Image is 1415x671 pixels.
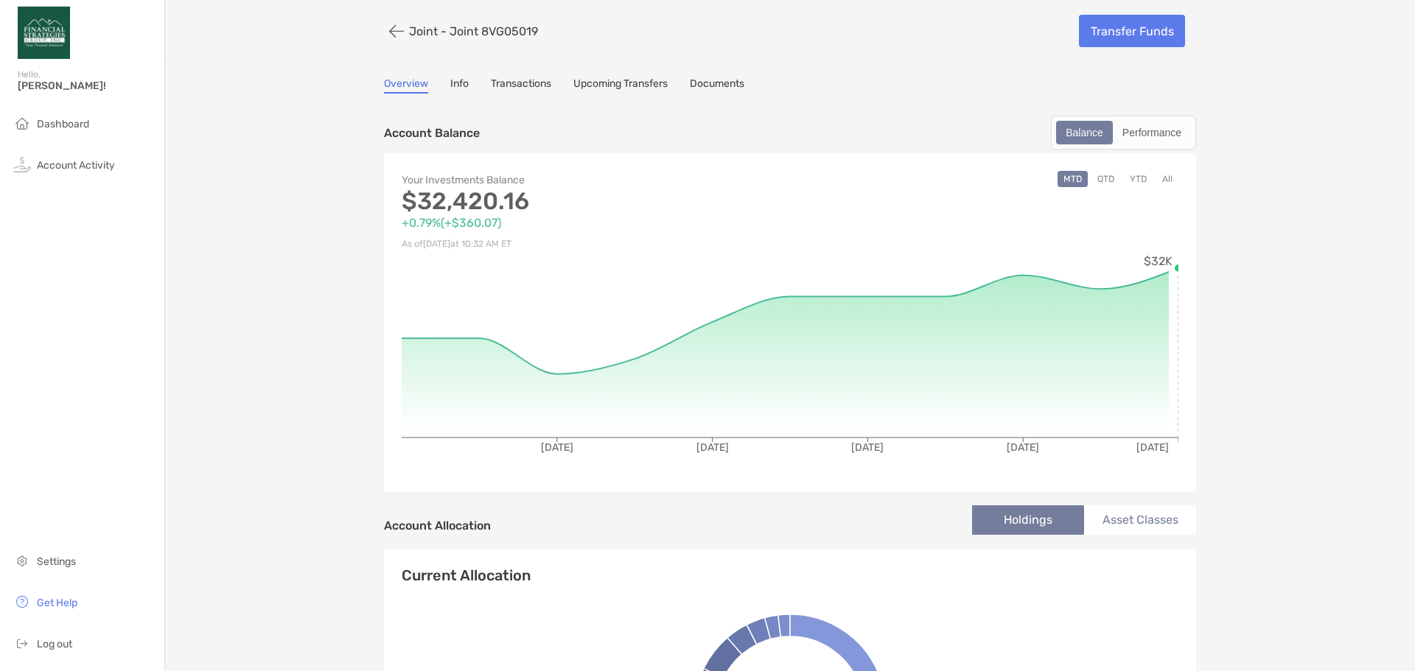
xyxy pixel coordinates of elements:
[1058,122,1111,143] div: Balance
[1114,122,1189,143] div: Performance
[1136,441,1169,454] tspan: [DATE]
[384,519,491,533] h4: Account Allocation
[1084,505,1196,535] li: Asset Classes
[1144,254,1173,268] tspan: $32K
[1124,171,1153,187] button: YTD
[402,192,790,211] p: $32,420.16
[690,77,744,94] a: Documents
[402,566,531,584] h4: Current Allocation
[491,77,551,94] a: Transactions
[13,593,31,611] img: get-help icon
[1156,171,1178,187] button: All
[402,214,790,232] p: +0.79% ( +$360.07 )
[696,441,729,454] tspan: [DATE]
[851,441,884,454] tspan: [DATE]
[409,24,538,38] p: Joint - Joint 8VG05019
[13,552,31,569] img: settings icon
[972,505,1084,535] li: Holdings
[573,77,668,94] a: Upcoming Transfers
[1007,441,1039,454] tspan: [DATE]
[37,638,72,650] span: Log out
[13,114,31,132] img: household icon
[1058,171,1088,187] button: MTD
[18,6,70,59] img: Zoe Logo
[402,171,790,189] p: Your Investments Balance
[450,77,469,94] a: Info
[541,441,573,454] tspan: [DATE]
[37,597,77,609] span: Get Help
[384,77,428,94] a: Overview
[1079,15,1185,47] a: Transfer Funds
[37,118,89,130] span: Dashboard
[384,124,480,142] p: Account Balance
[1051,116,1196,150] div: segmented control
[37,555,76,568] span: Settings
[37,159,115,172] span: Account Activity
[18,80,156,92] span: [PERSON_NAME]!
[1091,171,1120,187] button: QTD
[13,634,31,652] img: logout icon
[13,155,31,173] img: activity icon
[402,235,790,253] p: As of [DATE] at 10:32 AM ET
